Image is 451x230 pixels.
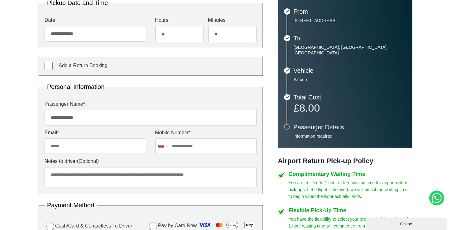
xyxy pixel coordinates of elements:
[45,159,257,164] label: Notes to driver
[155,139,170,154] div: United Kingdom: +44
[293,18,406,23] p: [STREET_ADDRESS]
[59,63,107,68] span: Add a Return Booking
[45,62,53,70] input: Add a Return Booking
[299,102,320,114] span: 8.00
[155,18,204,23] label: Hours
[293,67,406,74] h3: Vehicle
[288,179,412,200] p: You are entitled to 1 hour of free waiting time for airport return pick-ups. If the flight is del...
[293,124,406,130] h3: Passenger Details
[77,159,99,164] span: (Optional)
[366,216,448,230] iframe: chat widget
[288,171,412,177] h4: Complimentary Waiting Time
[45,18,146,23] label: Date
[293,133,406,139] p: Information required
[45,102,257,107] label: Passenger Name
[278,157,412,165] h3: Airport Return Pick-up Policy
[293,77,406,82] p: Saloon
[293,35,406,41] h3: To
[155,130,257,135] label: Mobile Number
[45,130,146,135] label: Email
[45,84,107,90] legend: Personal Information
[208,18,257,23] label: Minutes
[293,44,406,56] p: [GEOGRAPHIC_DATA], [GEOGRAPHIC_DATA], [GEOGRAPHIC_DATA]
[293,103,406,112] p: £
[288,208,412,213] h4: Flexible Pick-Up Time
[45,202,97,208] legend: Payment Method
[293,8,406,15] h3: From
[293,94,406,100] h3: Total Cost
